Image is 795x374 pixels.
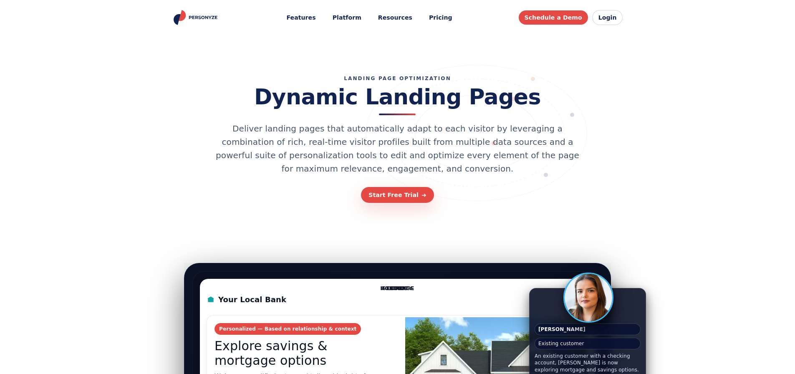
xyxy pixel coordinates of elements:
[344,76,451,81] p: Landing Page Optimization
[172,10,220,25] img: Personyze
[172,10,220,25] a: Personyze home
[538,326,586,333] strong: [PERSON_NAME]
[215,339,383,368] h1: Explore savings & mortgage options
[164,4,631,31] header: Personyze site header
[280,10,321,25] button: Features
[592,10,623,25] a: Login
[372,10,418,25] button: Resources
[519,10,588,25] a: Schedule a Demo
[375,282,419,295] button: MORTGAGE
[535,353,641,373] p: An existing customer with a checking account, [PERSON_NAME] is now exploring mortgage and savings...
[215,323,361,335] span: Personalized — Based on relationship & context
[377,282,417,295] button: SECURITY
[535,338,641,349] div: Existing customer
[553,262,624,334] img: Visitor avatar
[210,122,586,175] p: Deliver landing pages that automatically adapt to each visitor by leveraging a combination of ric...
[254,86,541,115] h1: Dynamic Landing Pages
[361,187,434,203] a: Start Free Trial
[327,10,367,25] a: Platform
[218,294,286,305] span: Your Local Bank
[423,10,458,25] a: Pricing
[421,192,427,198] span: ➜
[280,10,458,25] nav: Main menu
